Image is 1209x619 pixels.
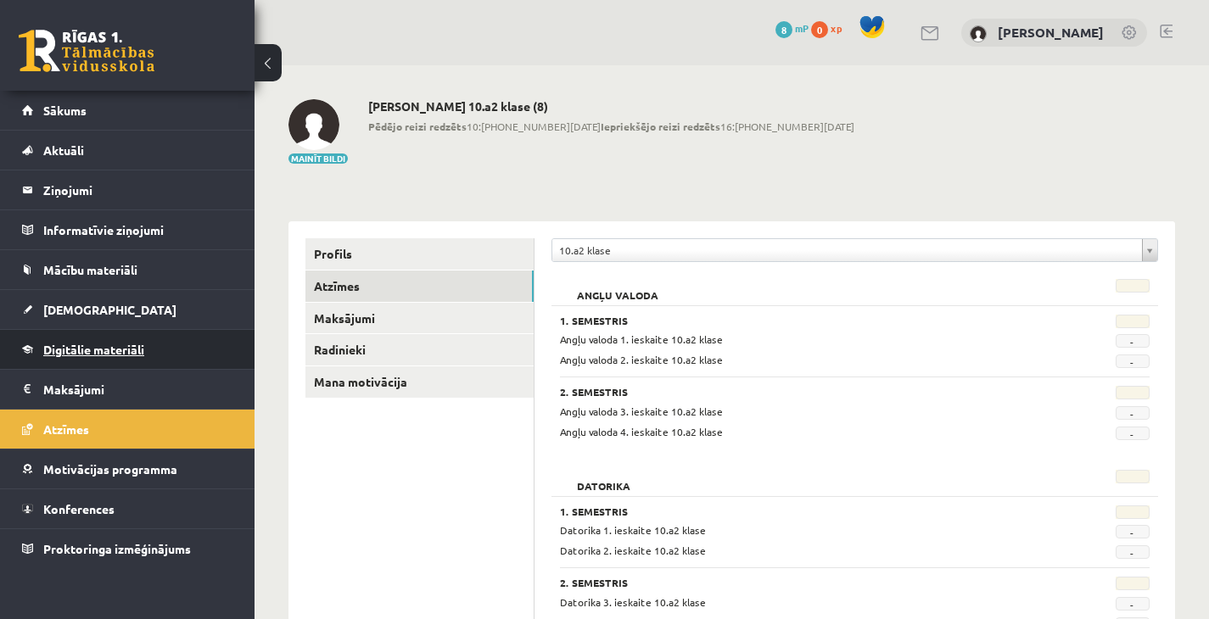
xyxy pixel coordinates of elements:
span: Motivācijas programma [43,461,177,477]
span: Datorika 2. ieskaite 10.a2 klase [560,544,706,557]
b: Pēdējo reizi redzēts [368,120,467,133]
a: Radinieki [305,334,534,365]
a: Atzīmes [22,410,233,449]
a: Motivācijas programma [22,449,233,488]
span: 10.a2 klase [559,239,1135,261]
a: Mana motivācija [305,366,534,398]
span: 8 [775,21,792,38]
span: - [1116,427,1150,440]
h2: Datorika [560,470,647,487]
a: Mācību materiāli [22,250,233,289]
a: Ziņojumi [22,170,233,209]
span: Angļu valoda 2. ieskaite 10.a2 klase [560,353,723,366]
h2: [PERSON_NAME] 10.a2 klase (8) [368,99,854,114]
span: 10:[PHONE_NUMBER][DATE] 16:[PHONE_NUMBER][DATE] [368,119,854,134]
span: Datorika 1. ieskaite 10.a2 klase [560,523,706,537]
a: Rīgas 1. Tālmācības vidusskola [19,30,154,72]
a: [DEMOGRAPHIC_DATA] [22,290,233,329]
span: Aktuāli [43,142,84,158]
span: Angļu valoda 4. ieskaite 10.a2 klase [560,425,723,438]
legend: Ziņojumi [43,170,233,209]
span: mP [795,21,809,35]
span: 0 [811,21,828,38]
span: - [1116,545,1150,559]
a: Aktuāli [22,131,233,170]
h2: Angļu valoda [560,279,675,296]
span: [DEMOGRAPHIC_DATA] [43,302,176,317]
h3: 1. Semestris [560,315,1047,326]
span: Datorika 3. ieskaite 10.a2 klase [560,595,706,609]
a: Konferences [22,489,233,528]
span: xp [831,21,842,35]
a: 0 xp [811,21,850,35]
span: Konferences [43,501,115,516]
legend: Maksājumi [43,370,233,409]
a: Atzīmes [305,270,534,302]
h3: 1. Semestris [560,505,1047,517]
span: Proktoringa izmēģinājums [43,541,191,556]
span: Digitālie materiāli [43,342,144,357]
span: Mācību materiāli [43,262,137,277]
a: Digitālie materiāli [22,330,233,369]
a: Profils [305,238,534,270]
a: Maksājumi [22,370,233,409]
b: Iepriekšējo reizi redzēts [601,120,720,133]
span: Atzīmes [43,421,89,437]
a: Maksājumi [305,303,534,334]
span: - [1116,334,1150,348]
a: 8 mP [775,21,809,35]
h3: 2. Semestris [560,577,1047,588]
span: Sākums [43,103,87,118]
img: Jūlija Volkova [970,25,987,42]
span: Angļu valoda 3. ieskaite 10.a2 klase [560,404,723,418]
legend: Informatīvie ziņojumi [43,210,233,249]
a: [PERSON_NAME] [998,24,1104,41]
a: Informatīvie ziņojumi [22,210,233,249]
span: - [1116,597,1150,611]
img: Jūlija Volkova [288,99,339,150]
h3: 2. Semestris [560,386,1047,398]
span: - [1116,525,1150,538]
a: Proktoringa izmēģinājums [22,529,233,568]
span: - [1116,406,1150,420]
a: Sākums [22,91,233,130]
span: - [1116,354,1150,368]
button: Mainīt bildi [288,153,348,164]
span: Angļu valoda 1. ieskaite 10.a2 klase [560,332,723,346]
a: 10.a2 klase [552,239,1157,261]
